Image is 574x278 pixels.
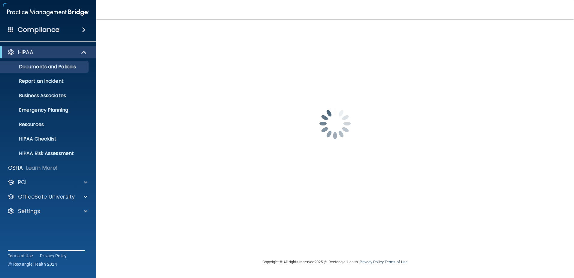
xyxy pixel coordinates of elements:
[8,164,23,171] p: OSHA
[8,253,33,259] a: Terms of Use
[7,49,87,56] a: HIPAA
[4,64,86,70] p: Documents and Policies
[7,6,89,18] img: PMB logo
[40,253,67,259] a: Privacy Policy
[18,208,40,215] p: Settings
[18,193,75,200] p: OfficeSafe University
[18,49,33,56] p: HIPAA
[7,179,87,186] a: PCI
[4,150,86,156] p: HIPAA Risk Assessment
[360,260,383,264] a: Privacy Policy
[4,136,86,142] p: HIPAA Checklist
[225,252,445,272] div: Copyright © All rights reserved 2025 @ Rectangle Health | |
[7,208,87,215] a: Settings
[18,26,59,34] h4: Compliance
[7,193,87,200] a: OfficeSafe University
[26,164,58,171] p: Learn More!
[4,93,86,99] p: Business Associates
[4,78,86,84] p: Report an Incident
[8,261,57,267] span: Ⓒ Rectangle Health 2024
[4,107,86,113] p: Emergency Planning
[18,179,26,186] p: PCI
[305,94,365,154] img: spinner.e123f6fc.gif
[385,260,408,264] a: Terms of Use
[4,122,86,128] p: Resources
